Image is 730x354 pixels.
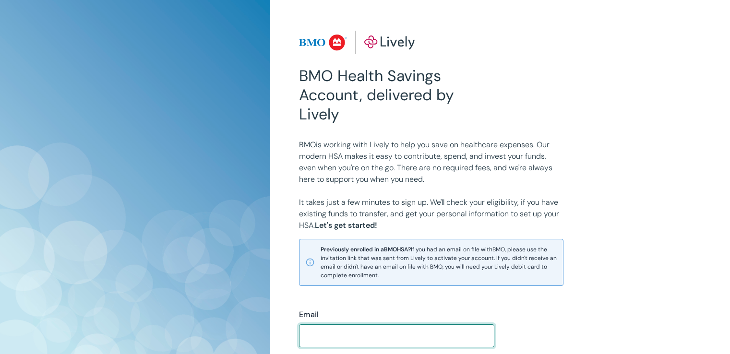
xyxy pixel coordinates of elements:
img: Lively [299,31,415,55]
span: If you had an email on file with BMO , please use the invitation link that was sent from Lively t... [321,245,557,280]
label: Email [299,309,319,320]
strong: Previously enrolled in a BMO HSA? [321,246,411,253]
p: BMO is working with Lively to help you save on healthcare expenses. Our modern HSA makes it easy ... [299,139,563,185]
h2: BMO Health Savings Account, delivered by Lively [299,66,494,124]
strong: Let's get started! [315,220,377,230]
p: It takes just a few minutes to sign up. We'll check your eligibility, if you have existing funds ... [299,197,563,231]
